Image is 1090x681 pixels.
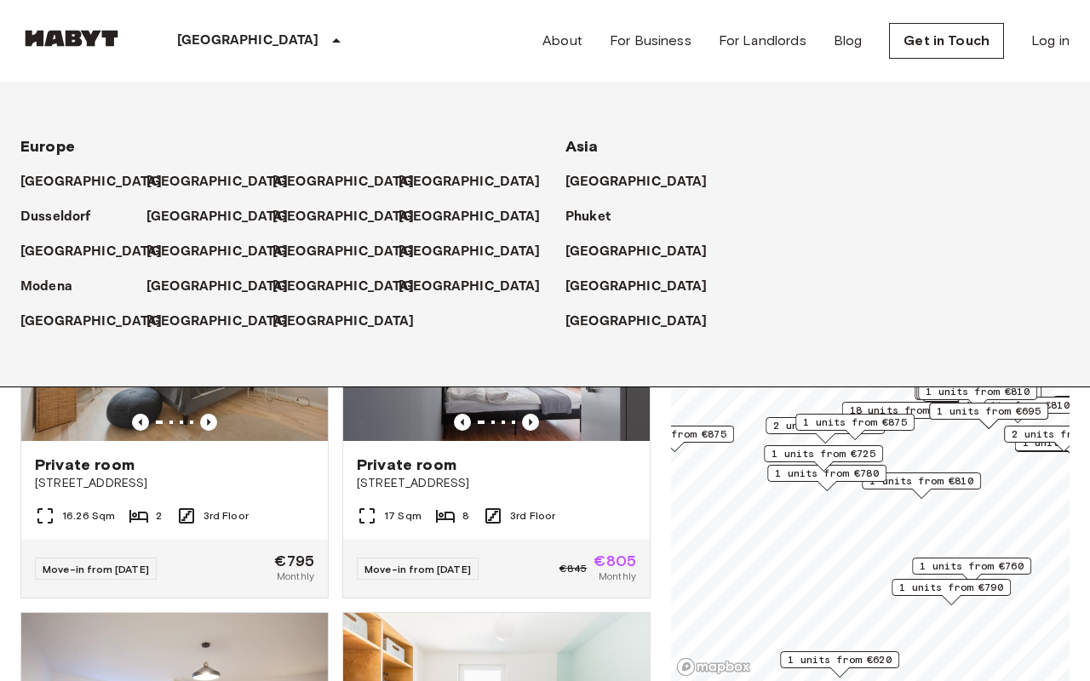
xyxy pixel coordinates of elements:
div: Map marker [764,445,883,472]
span: 1 units from €725 [772,446,875,461]
span: 8 [462,508,469,524]
p: [GEOGRAPHIC_DATA] [272,172,415,192]
a: [GEOGRAPHIC_DATA] [399,172,558,192]
div: Map marker [915,383,1034,409]
span: 18 units from €650 [850,403,960,418]
a: [GEOGRAPHIC_DATA] [272,242,432,262]
a: Blog [834,31,863,51]
div: Map marker [795,414,915,440]
a: Modena [20,277,89,297]
button: Previous image [522,414,539,431]
p: [GEOGRAPHIC_DATA] [272,207,415,227]
p: [GEOGRAPHIC_DATA] [20,312,163,332]
span: 17 Sqm [384,508,422,524]
span: 1 units from €780 [775,466,879,481]
p: [GEOGRAPHIC_DATA] [146,277,289,297]
p: [GEOGRAPHIC_DATA] [146,207,289,227]
a: For Business [610,31,691,51]
div: Map marker [780,651,899,678]
span: 1 units from €810 [926,384,1030,399]
span: 2 units from €865 [773,418,877,433]
a: Phuket [565,207,628,227]
div: Map marker [767,465,886,491]
p: [GEOGRAPHIC_DATA] [272,312,415,332]
img: Habyt [20,30,123,47]
span: Europe [20,137,75,156]
div: Map marker [842,402,967,428]
a: Marketing picture of unit DE-01-078-004-02HPrevious imagePrevious imagePrivate room[STREET_ADDRES... [20,236,329,598]
div: Map marker [892,579,1011,605]
div: Map marker [918,383,1037,409]
p: [GEOGRAPHIC_DATA] [272,242,415,262]
p: [GEOGRAPHIC_DATA] [399,207,541,227]
p: [GEOGRAPHIC_DATA] [146,242,289,262]
a: For Landlords [719,31,806,51]
div: Map marker [912,558,1031,584]
span: 2 units from €875 [622,426,726,442]
a: [GEOGRAPHIC_DATA] [146,207,306,227]
span: 1 units from €875 [803,415,907,430]
p: [GEOGRAPHIC_DATA] [399,242,541,262]
span: 1 units from €620 [788,652,892,667]
p: [GEOGRAPHIC_DATA] [20,242,163,262]
span: Private room [357,455,456,475]
span: €845 [559,561,588,576]
span: €805 [594,553,636,569]
a: [GEOGRAPHIC_DATA] [399,277,558,297]
div: Map marker [862,472,981,499]
a: Dusseldorf [20,207,108,227]
a: [GEOGRAPHIC_DATA] [146,172,306,192]
span: 1 units from €695 [937,403,1041,419]
span: 1 units from €810 [869,473,973,489]
p: [GEOGRAPHIC_DATA] [399,172,541,192]
a: [GEOGRAPHIC_DATA] [146,312,306,332]
a: [GEOGRAPHIC_DATA] [399,207,558,227]
a: About [542,31,582,51]
span: 3rd Floor [510,508,555,524]
a: [GEOGRAPHIC_DATA] [272,312,432,332]
p: [GEOGRAPHIC_DATA] [146,172,289,192]
span: 1 units from €760 [920,558,1024,574]
a: Marketing picture of unit DE-01-047-05HPrevious imagePrevious imagePrivate room[STREET_ADDRESS]17... [342,236,651,598]
p: [GEOGRAPHIC_DATA] [565,172,708,192]
a: Get in Touch [889,23,1004,59]
span: [STREET_ADDRESS] [357,475,636,492]
div: Map marker [615,426,734,452]
p: Phuket [565,207,611,227]
a: [GEOGRAPHIC_DATA] [272,207,432,227]
a: Log in [1031,31,1070,51]
a: [GEOGRAPHIC_DATA] [272,172,432,192]
p: [GEOGRAPHIC_DATA] [565,312,708,332]
span: 16.26 Sqm [62,508,115,524]
span: Private room [35,455,135,475]
button: Previous image [132,414,149,431]
span: Asia [565,137,599,156]
a: [GEOGRAPHIC_DATA] [20,172,180,192]
p: [GEOGRAPHIC_DATA] [177,31,319,51]
a: [GEOGRAPHIC_DATA] [399,242,558,262]
span: Monthly [599,569,636,584]
a: [GEOGRAPHIC_DATA] [272,277,432,297]
a: [GEOGRAPHIC_DATA] [565,172,725,192]
span: €795 [274,553,314,569]
p: [GEOGRAPHIC_DATA] [272,277,415,297]
span: 2 [156,508,162,524]
span: Move-in from [DATE] [364,563,471,575]
p: [GEOGRAPHIC_DATA] [565,242,708,262]
div: Map marker [929,403,1048,429]
a: Mapbox logo [676,657,751,677]
p: [GEOGRAPHIC_DATA] [565,277,708,297]
div: Map marker [766,417,885,444]
div: Map marker [916,383,1035,409]
p: [GEOGRAPHIC_DATA] [20,172,163,192]
p: [GEOGRAPHIC_DATA] [146,312,289,332]
button: Previous image [200,414,217,431]
p: Dusseldorf [20,207,91,227]
span: 1 units from €810 [966,398,1070,413]
button: Previous image [454,414,471,431]
p: Modena [20,277,72,297]
span: Move-in from [DATE] [43,563,149,575]
a: [GEOGRAPHIC_DATA] [146,242,306,262]
span: 3rd Floor [204,508,249,524]
span: 1 units from €790 [899,580,1003,595]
